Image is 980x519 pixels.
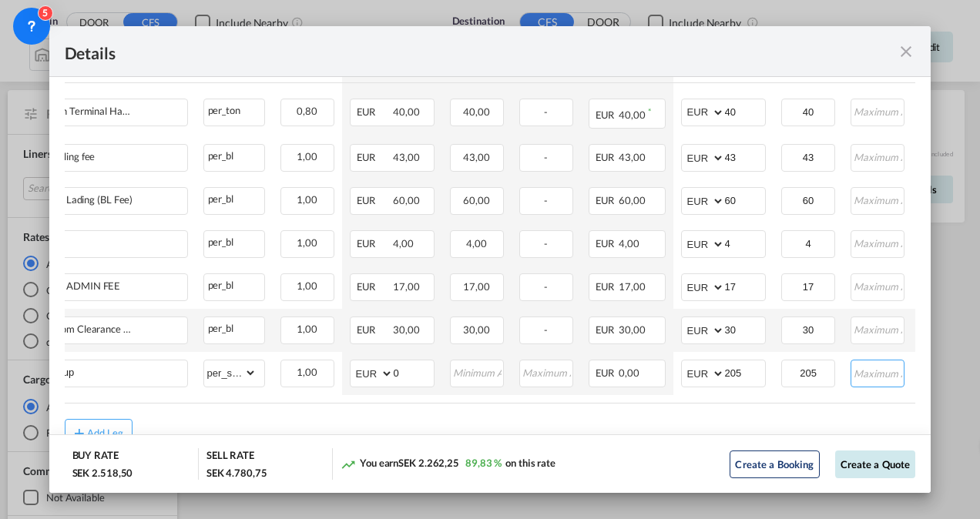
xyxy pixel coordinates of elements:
[394,360,434,383] input: 0
[619,194,646,206] span: 60,00
[357,194,391,206] span: EUR
[341,457,356,472] md-icon: icon-trending-up
[41,194,133,206] div: Bill of Lading (BL Fee)
[297,193,317,206] span: 1,00
[206,448,254,466] div: SELL RATE
[41,280,121,292] div: VGM ADMIN FEE
[544,194,548,206] span: -
[297,105,317,117] span: 0,80
[398,457,459,469] span: SEK 2.262,25
[725,231,765,254] input: 4
[87,428,124,437] div: Add Leg
[596,280,617,293] span: EUR
[619,109,646,121] span: 40,00
[341,456,555,472] div: You earn on this rate
[41,151,96,162] div: Handling fee
[41,105,133,117] div: Origin Terminal Handling Charge
[619,367,639,379] span: 0,00
[465,457,502,469] span: 89,83 %
[357,280,391,293] span: EUR
[544,323,548,336] span: -
[835,450,916,478] button: Create a Quote
[297,280,317,292] span: 1,00
[544,237,548,249] span: -
[463,194,490,206] span: 60,00
[72,425,87,440] md-icon: icon-plus md-link-fg s20
[297,366,317,378] span: 1,00
[544,105,548,118] span: -
[596,194,617,206] span: EUR
[725,274,765,297] input: 17
[204,145,264,164] div: per_bl
[41,323,133,335] div: Custom Clearance Charge
[357,237,391,249] span: EUR
[897,42,915,61] md-icon: icon-close fg-AAA8AD m-0 cursor
[451,360,503,383] input: Minimum Amount
[393,151,420,163] span: 43,00
[783,231,834,254] input: Minimum Amount
[725,188,765,211] input: 60
[357,151,391,163] span: EUR
[521,360,572,383] input: Maximum Amount
[852,360,904,383] input: Maximum Amount
[852,145,904,168] input: Maximum Amount
[42,360,187,383] input: Charge Name
[783,188,834,211] input: Minimum Amount
[204,317,264,337] div: per_bl
[72,448,119,466] div: BUY RATE
[297,323,317,335] span: 1,00
[730,450,819,478] button: Create a Booking
[357,105,391,118] span: EUR
[463,105,490,118] span: 40,00
[393,280,420,293] span: 17,00
[852,231,904,254] input: Maximum Amount
[393,194,420,206] span: 60,00
[725,360,765,383] input: 205
[393,105,420,118] span: 40,00
[204,188,264,207] div: per_bl
[619,323,646,336] span: 30,00
[648,106,651,116] sup: Minimum amount
[783,360,834,383] input: Minimum Amount
[852,274,904,297] input: Maximum Amount
[596,109,617,121] span: EUR
[783,317,834,340] input: Minimum Amount
[204,360,257,385] select: per_shipment
[466,237,487,249] span: 4,00
[49,26,931,494] md-dialog: Port of ...
[357,323,391,336] span: EUR
[297,236,317,249] span: 1,00
[725,99,765,122] input: 40
[393,323,420,336] span: 30,00
[783,145,834,168] input: Minimum Amount
[596,151,617,163] span: EUR
[619,151,646,163] span: 43,00
[204,274,264,293] div: per_bl
[596,237,617,249] span: EUR
[72,466,133,480] div: SEK 2.518,50
[619,237,639,249] span: 4,00
[206,466,267,480] div: SEK 4.780,75
[463,280,490,293] span: 17,00
[544,280,548,293] span: -
[619,280,646,293] span: 17,00
[35,360,187,383] md-input-container: Pick up
[596,323,617,336] span: EUR
[852,188,904,211] input: Maximum Amount
[725,317,765,340] input: 30
[852,99,904,122] input: Maximum Amount
[65,42,831,61] div: Details
[544,151,548,163] span: -
[204,99,264,119] div: per_ton
[463,323,490,336] span: 30,00
[204,231,264,250] div: per_bl
[783,274,834,297] input: Minimum Amount
[852,317,904,340] input: Maximum Amount
[463,151,490,163] span: 43,00
[65,419,133,447] button: Add Leg
[297,150,317,162] span: 1,00
[393,237,414,249] span: 4,00
[783,99,834,122] input: Minimum Amount
[725,145,765,168] input: 43
[596,367,617,379] span: EUR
